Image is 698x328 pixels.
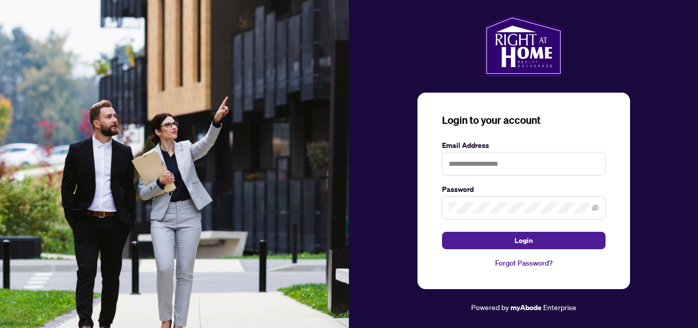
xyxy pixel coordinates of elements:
[442,257,606,269] a: Forgot Password?
[592,204,599,211] span: eye-invisible
[510,302,542,313] a: myAbode
[471,302,509,312] span: Powered by
[442,113,606,127] h3: Login to your account
[442,184,606,195] label: Password
[515,232,533,249] span: Login
[442,140,606,151] label: Email Address
[442,232,606,249] button: Login
[543,302,576,312] span: Enterprise
[484,15,563,76] img: ma-logo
